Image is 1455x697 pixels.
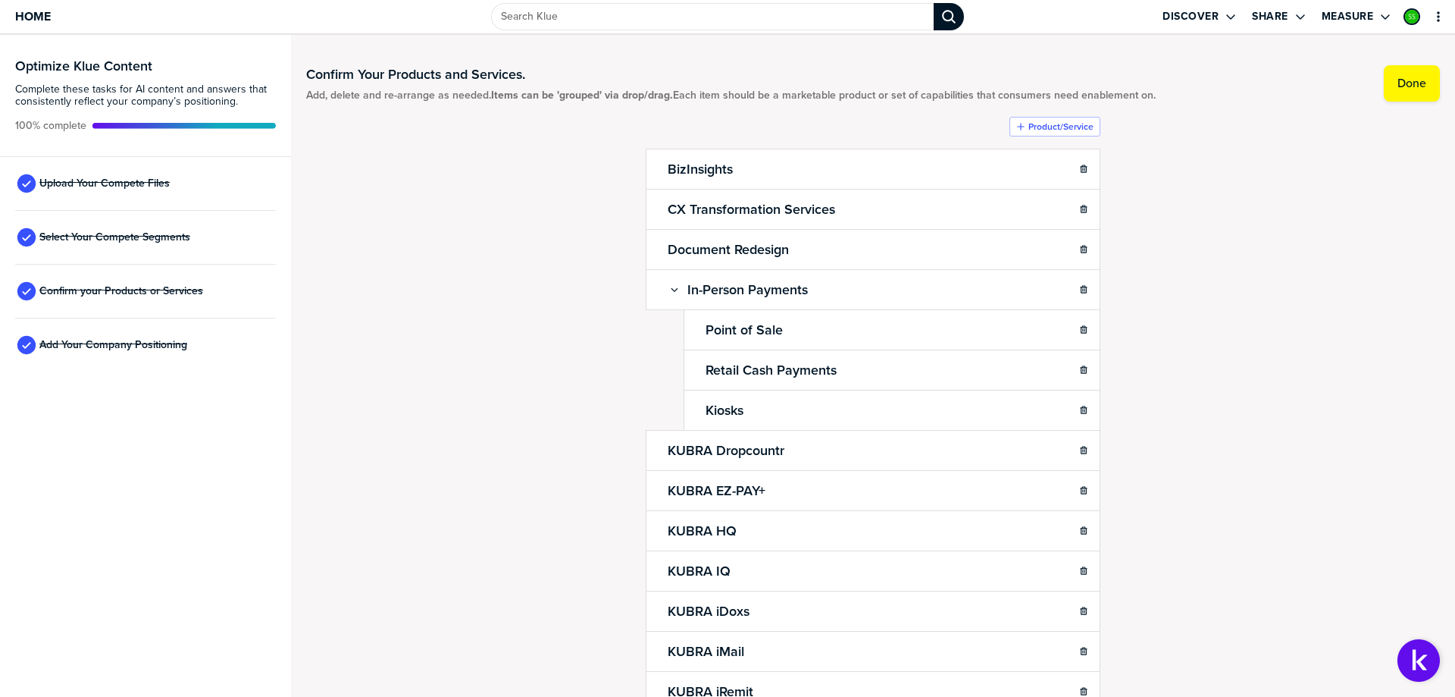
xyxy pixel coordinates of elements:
h2: KUBRA Dropcountr [665,440,787,461]
li: CX Transformation Services [646,189,1100,230]
h2: KUBRA iMail [665,641,747,662]
h2: BizInsights [665,159,736,180]
li: KUBRA EZ-PAY+ [646,470,1100,511]
h2: In-Person Payments [684,279,811,300]
div: Search Klue [934,3,964,30]
button: Product/Service [1009,117,1100,137]
li: KUBRA iDoxs [646,591,1100,632]
li: KUBRA IQ [646,551,1100,592]
span: Home [15,10,51,23]
h2: Kiosks [702,400,746,421]
h2: KUBRA iDoxs [665,601,753,622]
li: Document Redesign [646,229,1100,270]
label: Product/Service [1028,121,1094,133]
li: KUBRA Dropcountr [646,430,1100,471]
li: Kiosks [646,390,1100,431]
h3: Optimize Klue Content [15,59,276,73]
button: Open Support Center [1397,639,1440,682]
label: Share [1252,10,1288,24]
h2: KUBRA EZ-PAY+ [665,480,768,501]
span: Upload Your Compete Files [39,177,170,190]
li: KUBRA HQ [646,510,1100,551]
img: 835dc8815039fa112076883849fdc61a-sml.png [1405,10,1419,24]
strong: Items can be 'grouped' via drop/drag. [491,87,673,103]
h1: Confirm Your Products and Services. [306,65,1156,83]
label: Done [1397,76,1426,91]
h2: KUBRA IQ [665,560,734,582]
span: Select Your Compete Segments [39,231,190,243]
li: BizInsights [646,149,1100,190]
h2: KUBRA HQ [665,520,740,542]
a: Edit Profile [1402,7,1422,27]
li: In-Person Payments [646,269,1100,310]
h2: Point of Sale [702,319,786,341]
h2: Document Redesign [665,239,792,260]
li: Point of Sale [646,309,1100,350]
span: Add Your Company Positioning [39,339,187,351]
span: Complete these tasks for AI content and answers that consistently reflect your company’s position... [15,83,276,108]
li: Retail Cash Payments [646,350,1100,391]
li: KUBRA iMail [646,631,1100,672]
span: Confirm your Products or Services [39,285,203,297]
input: Search Klue [491,3,934,30]
label: Discover [1162,10,1219,24]
div: Sara Small [1403,8,1420,25]
h2: CX Transformation Services [665,199,838,220]
label: Measure [1322,10,1374,24]
span: Active [15,120,86,132]
span: Add, delete and re-arrange as needed. Each item should be a marketable product or set of capabili... [306,89,1156,102]
h2: Retail Cash Payments [702,359,840,381]
button: Done [1384,65,1440,102]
